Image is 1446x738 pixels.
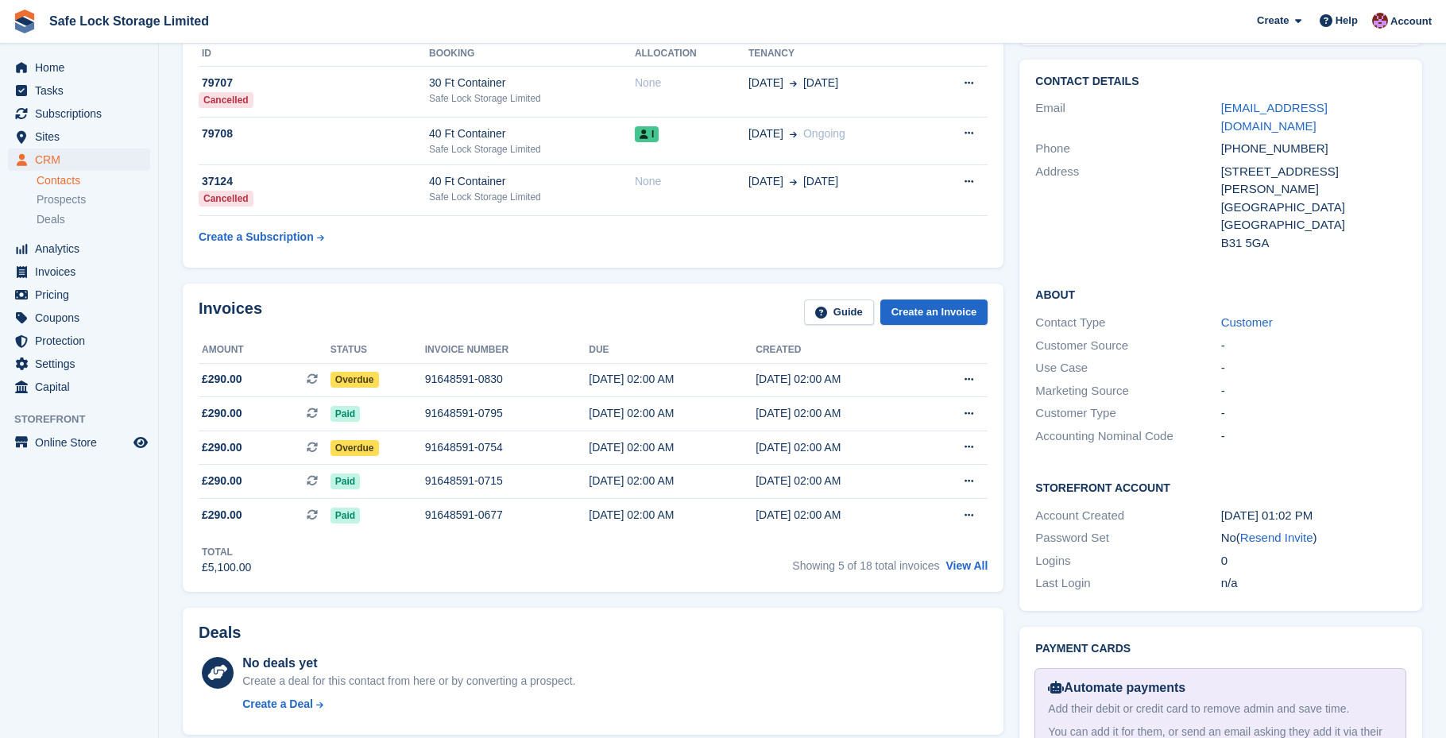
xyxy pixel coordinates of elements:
[35,307,130,329] span: Coupons
[35,126,130,148] span: Sites
[43,8,215,34] a: Safe Lock Storage Limited
[1221,163,1406,199] div: [STREET_ADDRESS][PERSON_NAME]
[756,338,922,363] th: Created
[1035,75,1406,88] h2: Contact Details
[331,406,360,422] span: Paid
[1035,552,1220,570] div: Logins
[429,41,635,67] th: Booking
[35,56,130,79] span: Home
[748,173,783,190] span: [DATE]
[804,299,874,326] a: Guide
[8,56,150,79] a: menu
[635,173,748,190] div: None
[8,126,150,148] a: menu
[1035,643,1406,655] h2: Payment cards
[589,507,756,524] div: [DATE] 02:00 AM
[429,190,635,204] div: Safe Lock Storage Limited
[1221,507,1406,525] div: [DATE] 01:02 PM
[429,91,635,106] div: Safe Lock Storage Limited
[635,126,659,142] span: I
[202,473,242,489] span: £290.00
[425,473,589,489] div: 91648591-0715
[8,261,150,283] a: menu
[1372,13,1388,29] img: Toni Ebong
[199,126,429,142] div: 79708
[589,439,756,456] div: [DATE] 02:00 AM
[756,405,922,422] div: [DATE] 02:00 AM
[425,338,589,363] th: Invoice number
[199,41,429,67] th: ID
[131,433,150,452] a: Preview store
[199,624,241,642] h2: Deals
[1035,404,1220,423] div: Customer Type
[748,41,926,67] th: Tenancy
[1221,427,1406,446] div: -
[792,559,939,572] span: Showing 5 of 18 total invoices
[1221,315,1273,329] a: Customer
[429,142,635,156] div: Safe Lock Storage Limited
[37,191,150,208] a: Prospects
[429,173,635,190] div: 40 Ft Container
[199,299,262,326] h2: Invoices
[748,75,783,91] span: [DATE]
[331,440,379,456] span: Overdue
[199,191,253,207] div: Cancelled
[1221,552,1406,570] div: 0
[14,412,158,427] span: Storefront
[1035,359,1220,377] div: Use Case
[635,41,748,67] th: Allocation
[35,431,130,454] span: Online Store
[1236,531,1317,544] span: ( )
[1035,140,1220,158] div: Phone
[13,10,37,33] img: stora-icon-8386f47178a22dfd0bd8f6a31ec36ba5ce8667c1dd55bd0f319d3a0aa187defe.svg
[803,127,845,140] span: Ongoing
[202,545,251,559] div: Total
[803,75,838,91] span: [DATE]
[202,507,242,524] span: £290.00
[199,92,253,108] div: Cancelled
[1221,234,1406,253] div: B31 5GA
[1035,507,1220,525] div: Account Created
[242,673,575,690] div: Create a deal for this contact from here or by converting a prospect.
[880,299,988,326] a: Create an Invoice
[429,126,635,142] div: 40 Ft Container
[425,405,589,422] div: 91648591-0795
[8,307,150,329] a: menu
[35,261,130,283] span: Invoices
[1035,337,1220,355] div: Customer Source
[242,696,313,713] div: Create a Deal
[8,376,150,398] a: menu
[1221,404,1406,423] div: -
[1257,13,1289,29] span: Create
[425,507,589,524] div: 91648591-0677
[202,559,251,576] div: £5,100.00
[1390,14,1432,29] span: Account
[1221,529,1406,547] div: No
[35,284,130,306] span: Pricing
[37,173,150,188] a: Contacts
[1221,101,1328,133] a: [EMAIL_ADDRESS][DOMAIN_NAME]
[199,229,314,245] div: Create a Subscription
[331,508,360,524] span: Paid
[635,75,748,91] div: None
[8,353,150,375] a: menu
[8,149,150,171] a: menu
[756,473,922,489] div: [DATE] 02:00 AM
[1035,286,1406,302] h2: About
[1035,382,1220,400] div: Marketing Source
[1221,140,1406,158] div: [PHONE_NUMBER]
[331,473,360,489] span: Paid
[202,371,242,388] span: £290.00
[589,371,756,388] div: [DATE] 02:00 AM
[1221,574,1406,593] div: n/a
[199,338,331,363] th: Amount
[429,75,635,91] div: 30 Ft Container
[1035,529,1220,547] div: Password Set
[1221,359,1406,377] div: -
[1048,701,1393,717] div: Add their debit or credit card to remove admin and save time.
[589,338,756,363] th: Due
[1035,163,1220,253] div: Address
[1221,382,1406,400] div: -
[37,192,86,207] span: Prospects
[202,439,242,456] span: £290.00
